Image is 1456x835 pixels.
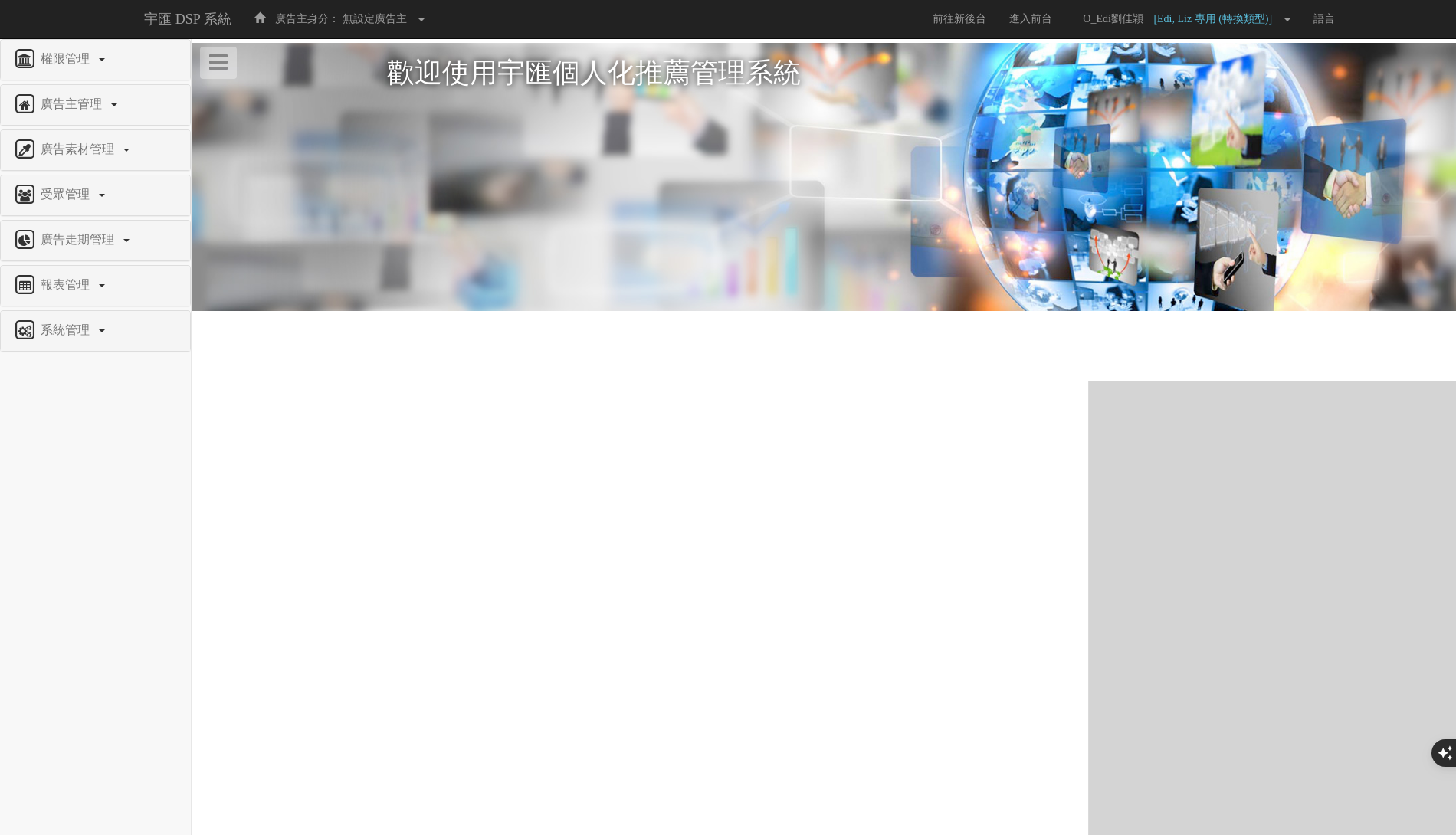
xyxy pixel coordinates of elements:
a: 廣告走期管理 [12,228,179,253]
a: 權限管理 [12,47,179,72]
a: 系統管理 [12,319,179,343]
span: 無設定廣告主 [343,13,407,25]
span: 報表管理 [37,278,97,291]
h1: 歡迎使用宇匯個人化推薦管理系統 [387,58,1261,89]
a: 廣告主管理 [12,93,179,117]
a: 廣告素材管理 [12,138,179,162]
a: 報表管理 [12,273,179,298]
span: 權限管理 [37,52,97,65]
a: 受眾管理 [12,183,179,208]
span: 廣告素材管理 [37,142,122,156]
span: 廣告主管理 [37,97,110,110]
span: [Edi, Liz 專用 (轉換類型)] [1153,13,1280,25]
span: O_Edi劉佳穎 [1075,13,1151,25]
span: 廣告走期管理 [37,233,122,246]
span: 系統管理 [37,323,97,336]
span: 受眾管理 [37,188,97,201]
span: 廣告主身分： [275,13,339,25]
